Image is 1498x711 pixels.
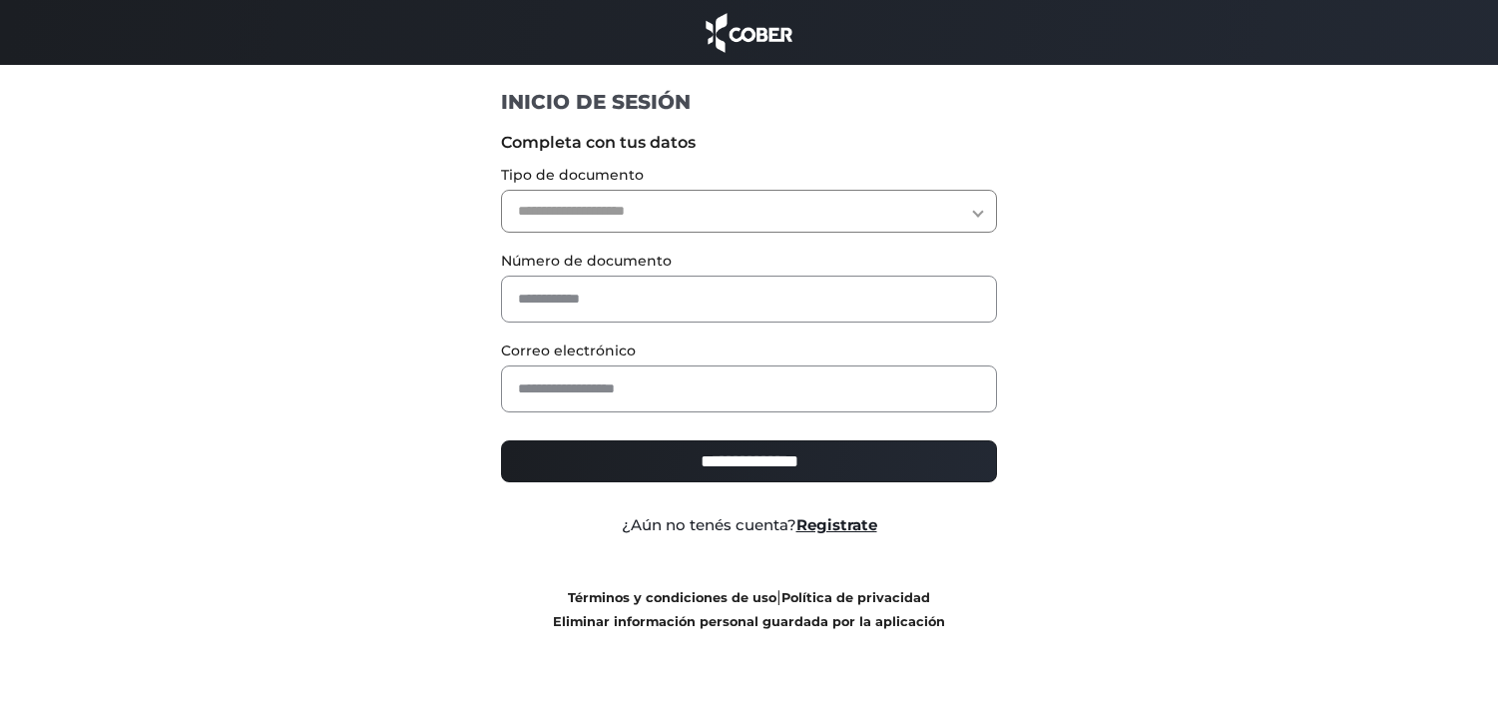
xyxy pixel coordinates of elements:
div: | [486,585,1012,633]
label: Correo electrónico [501,341,997,361]
a: Registrate [796,515,877,534]
label: Completa con tus datos [501,131,997,155]
img: cober_marca.png [701,10,798,55]
h1: INICIO DE SESIÓN [501,89,997,115]
label: Tipo de documento [501,165,997,186]
a: Términos y condiciones de uso [568,590,776,605]
a: Eliminar información personal guardada por la aplicación [553,614,945,629]
div: ¿Aún no tenés cuenta? [486,514,1012,537]
label: Número de documento [501,251,997,272]
a: Política de privacidad [781,590,930,605]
